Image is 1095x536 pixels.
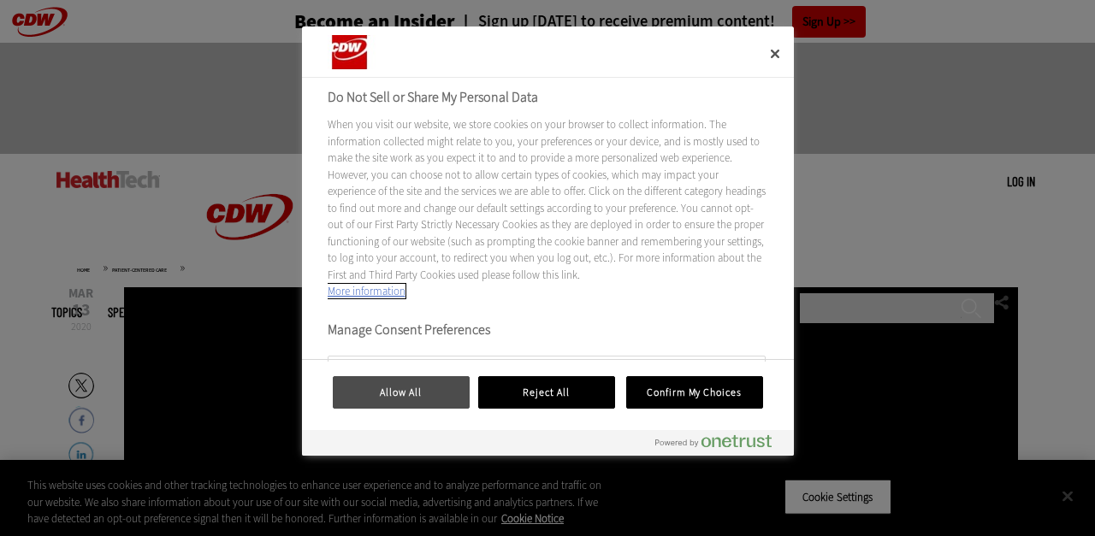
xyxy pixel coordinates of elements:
div: Preference center [302,27,794,456]
div: When you visit our website, we store cookies on your browser to collect information. The informat... [328,116,766,299]
img: Company Logo [328,35,411,69]
button: Allow All [333,376,470,409]
a: Powered by OneTrust Opens in a new Tab [655,434,785,456]
h2: Do Not Sell or Share My Personal Data [328,87,766,108]
a: More information about your privacy, opens in a new tab [328,284,405,298]
button: Close [756,35,794,73]
img: Powered by OneTrust Opens in a new Tab [655,434,772,448]
button: Reject All [478,376,615,409]
button: Confirm My Choices [626,376,763,409]
h3: Manage Consent Preferences [328,321,766,348]
div: Company Logo [328,35,430,69]
div: Do Not Sell or Share My Personal Data [302,27,794,456]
